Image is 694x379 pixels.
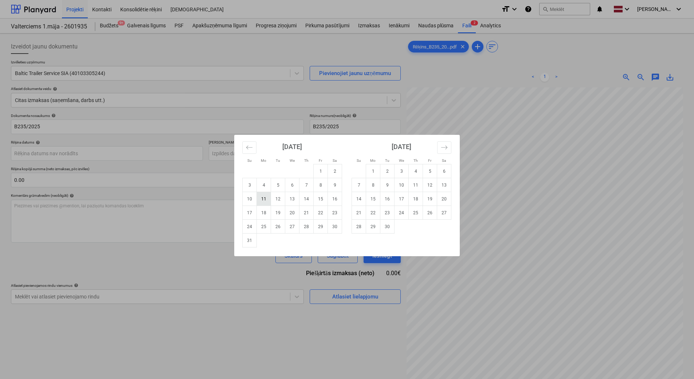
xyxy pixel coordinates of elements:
td: Friday, August 1, 2025 [314,164,328,178]
td: Saturday, September 20, 2025 [437,192,451,206]
td: Tuesday, September 9, 2025 [380,178,395,192]
td: Wednesday, August 20, 2025 [285,206,299,220]
td: Saturday, August 9, 2025 [328,178,342,192]
td: Friday, September 26, 2025 [423,206,437,220]
small: Fr [319,159,322,163]
td: Wednesday, September 17, 2025 [395,192,409,206]
td: Sunday, September 21, 2025 [352,206,366,220]
td: Saturday, September 6, 2025 [437,164,451,178]
strong: [DATE] [282,143,302,151]
td: Friday, September 19, 2025 [423,192,437,206]
td: Sunday, September 28, 2025 [352,220,366,234]
td: Monday, September 29, 2025 [366,220,380,234]
td: Saturday, August 16, 2025 [328,192,342,206]
small: Th [304,159,309,163]
td: Sunday, September 7, 2025 [352,178,366,192]
button: Move forward to switch to the next month. [437,141,451,154]
td: Friday, September 12, 2025 [423,178,437,192]
iframe: Chat Widget [658,344,694,379]
td: Friday, August 22, 2025 [314,206,328,220]
td: Saturday, August 23, 2025 [328,206,342,220]
td: Sunday, August 24, 2025 [243,220,257,234]
td: Monday, September 22, 2025 [366,206,380,220]
small: Tu [385,159,389,163]
td: Thursday, August 14, 2025 [299,192,314,206]
td: Tuesday, August 12, 2025 [271,192,285,206]
td: Tuesday, September 16, 2025 [380,192,395,206]
small: Mo [370,159,376,163]
button: Move backward to switch to the previous month. [242,141,256,154]
td: Monday, August 18, 2025 [257,206,271,220]
small: Sa [442,159,446,163]
td: Tuesday, August 19, 2025 [271,206,285,220]
td: Thursday, September 25, 2025 [409,206,423,220]
td: Thursday, August 7, 2025 [299,178,314,192]
small: Su [247,159,252,163]
td: Monday, September 1, 2025 [366,164,380,178]
td: Friday, August 29, 2025 [314,220,328,234]
td: Sunday, August 10, 2025 [243,192,257,206]
td: Tuesday, September 2, 2025 [380,164,395,178]
td: Sunday, August 3, 2025 [243,178,257,192]
td: Thursday, August 21, 2025 [299,206,314,220]
td: Sunday, August 17, 2025 [243,206,257,220]
small: Su [357,159,361,163]
td: Wednesday, August 13, 2025 [285,192,299,206]
small: Th [413,159,418,163]
td: Friday, September 5, 2025 [423,164,437,178]
td: Monday, August 11, 2025 [257,192,271,206]
td: Thursday, September 4, 2025 [409,164,423,178]
td: Wednesday, September 10, 2025 [395,178,409,192]
small: Fr [428,159,431,163]
td: Saturday, September 13, 2025 [437,178,451,192]
td: Thursday, August 28, 2025 [299,220,314,234]
td: Friday, August 8, 2025 [314,178,328,192]
small: We [399,159,404,163]
td: Tuesday, August 5, 2025 [271,178,285,192]
td: Wednesday, September 3, 2025 [395,164,409,178]
td: Monday, August 25, 2025 [257,220,271,234]
td: Sunday, August 31, 2025 [243,234,257,247]
strong: [DATE] [392,143,411,151]
td: Thursday, September 18, 2025 [409,192,423,206]
td: Wednesday, August 27, 2025 [285,220,299,234]
small: Tu [276,159,280,163]
td: Monday, September 8, 2025 [366,178,380,192]
small: Sa [333,159,337,163]
small: We [290,159,295,163]
div: Calendar [234,135,460,256]
td: Saturday, August 30, 2025 [328,220,342,234]
td: Tuesday, August 26, 2025 [271,220,285,234]
td: Monday, August 4, 2025 [257,178,271,192]
td: Friday, August 15, 2025 [314,192,328,206]
td: Sunday, September 14, 2025 [352,192,366,206]
td: Saturday, August 2, 2025 [328,164,342,178]
td: Tuesday, September 23, 2025 [380,206,395,220]
td: Thursday, September 11, 2025 [409,178,423,192]
td: Saturday, September 27, 2025 [437,206,451,220]
td: Wednesday, September 24, 2025 [395,206,409,220]
td: Tuesday, September 30, 2025 [380,220,395,234]
td: Monday, September 15, 2025 [366,192,380,206]
td: Wednesday, August 6, 2025 [285,178,299,192]
small: Mo [261,159,266,163]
